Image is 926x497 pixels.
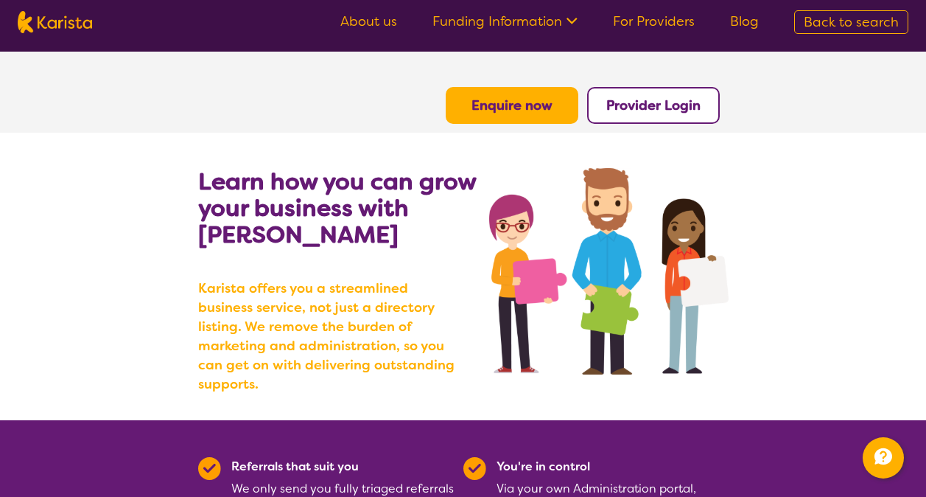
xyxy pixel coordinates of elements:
[587,87,720,124] button: Provider Login
[463,457,486,480] img: Tick
[198,166,476,250] b: Learn how you can grow your business with [PERSON_NAME]
[340,13,397,30] a: About us
[730,13,759,30] a: Blog
[432,13,578,30] a: Funding Information
[471,97,553,114] a: Enquire now
[863,437,904,479] button: Channel Menu
[794,10,908,34] a: Back to search
[606,97,701,114] a: Provider Login
[231,459,359,474] b: Referrals that suit you
[613,13,695,30] a: For Providers
[446,87,578,124] button: Enquire now
[497,459,590,474] b: You're in control
[198,279,463,394] b: Karista offers you a streamlined business service, not just a directory listing. We remove the bu...
[804,13,899,31] span: Back to search
[489,168,728,375] img: grow your business with Karista
[18,11,92,33] img: Karista logo
[198,457,221,480] img: Tick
